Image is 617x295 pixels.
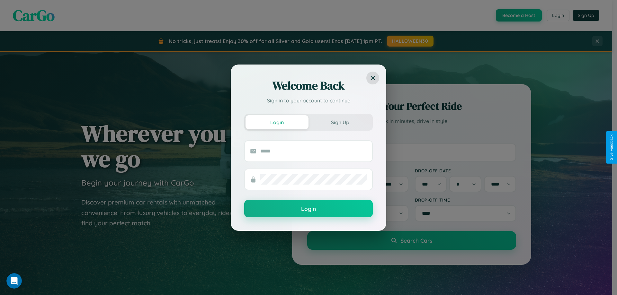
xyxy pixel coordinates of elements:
[609,134,614,161] div: Give Feedback
[244,97,373,104] p: Sign in to your account to continue
[308,115,371,129] button: Sign Up
[244,78,373,93] h2: Welcome Back
[246,115,308,129] button: Login
[244,200,373,217] button: Login
[6,273,22,289] iframe: Intercom live chat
